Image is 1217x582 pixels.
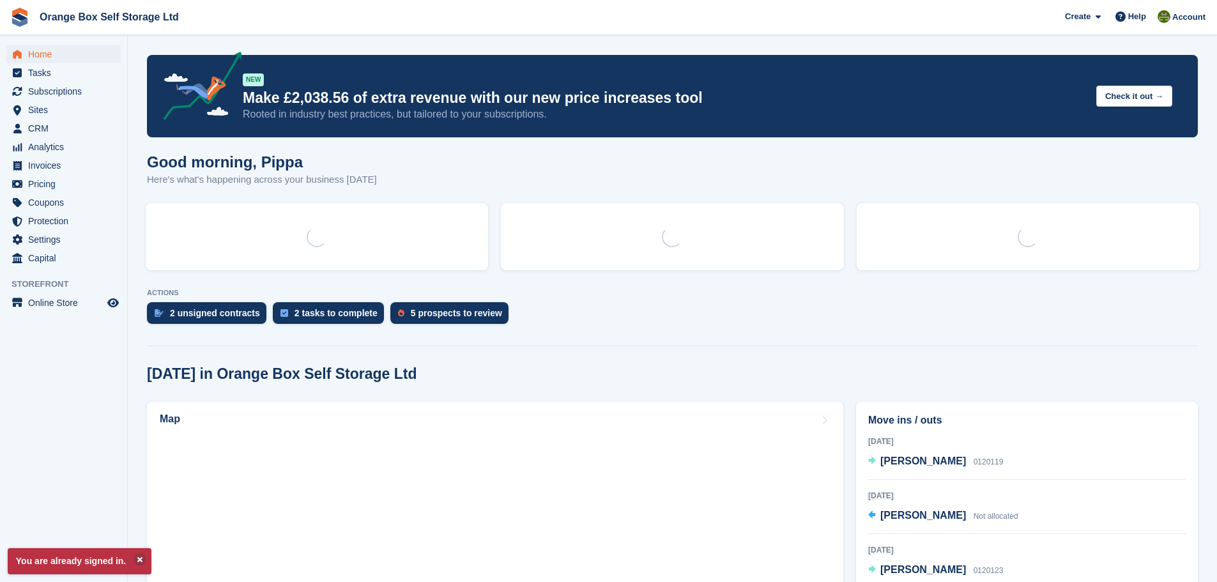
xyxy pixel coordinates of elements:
a: menu [6,119,121,137]
p: Rooted in industry best practices, but tailored to your subscriptions. [243,107,1086,121]
span: [PERSON_NAME] [880,510,966,521]
button: Check it out → [1096,86,1172,107]
span: [PERSON_NAME] [880,456,966,466]
span: [PERSON_NAME] [880,564,966,575]
span: Capital [28,249,105,267]
a: menu [6,157,121,174]
span: 0120119 [974,457,1004,466]
a: menu [6,138,121,156]
span: CRM [28,119,105,137]
div: NEW [243,73,264,86]
span: Tasks [28,64,105,82]
img: task-75834270c22a3079a89374b754ae025e5fb1db73e45f91037f5363f120a921f8.svg [280,309,288,317]
span: Account [1172,11,1206,24]
a: 5 prospects to review [390,302,515,330]
a: Orange Box Self Storage Ltd [34,6,184,27]
a: menu [6,175,121,193]
span: Storefront [11,278,127,291]
h1: Good morning, Pippa [147,153,377,171]
img: Pippa White [1158,10,1170,23]
a: [PERSON_NAME] 0120123 [868,562,1003,579]
img: contract_signature_icon-13c848040528278c33f63329250d36e43548de30e8caae1d1a13099fd9432cc5.svg [155,309,164,317]
img: prospect-51fa495bee0391a8d652442698ab0144808aea92771e9ea1ae160a38d050c398.svg [398,309,404,317]
h2: Move ins / outs [868,413,1186,428]
p: You are already signed in. [8,548,151,574]
a: 2 unsigned contracts [147,302,273,330]
span: Invoices [28,157,105,174]
span: Online Store [28,294,105,312]
div: [DATE] [868,544,1186,556]
a: [PERSON_NAME] Not allocated [868,508,1018,525]
a: menu [6,294,121,312]
a: menu [6,194,121,211]
span: Analytics [28,138,105,156]
div: [DATE] [868,490,1186,502]
span: Create [1065,10,1091,23]
a: menu [6,82,121,100]
h2: Map [160,413,180,425]
h2: [DATE] in Orange Box Self Storage Ltd [147,365,417,383]
p: ACTIONS [147,289,1198,297]
a: menu [6,64,121,82]
a: menu [6,231,121,249]
span: Home [28,45,105,63]
span: Pricing [28,175,105,193]
img: price-adjustments-announcement-icon-8257ccfd72463d97f412b2fc003d46551f7dbcb40ab6d574587a9cd5c0d94... [153,52,242,125]
span: Settings [28,231,105,249]
p: Here's what's happening across your business [DATE] [147,172,377,187]
a: menu [6,249,121,267]
span: Coupons [28,194,105,211]
div: [DATE] [868,436,1186,447]
span: Subscriptions [28,82,105,100]
div: 2 tasks to complete [295,308,378,318]
span: Sites [28,101,105,119]
span: Protection [28,212,105,230]
a: menu [6,45,121,63]
img: stora-icon-8386f47178a22dfd0bd8f6a31ec36ba5ce8667c1dd55bd0f319d3a0aa187defe.svg [10,8,29,27]
div: 5 prospects to review [411,308,502,318]
a: Preview store [105,295,121,310]
a: menu [6,212,121,230]
a: [PERSON_NAME] 0120119 [868,454,1003,470]
p: Make £2,038.56 of extra revenue with our new price increases tool [243,89,1086,107]
span: Not allocated [974,512,1018,521]
span: Help [1128,10,1146,23]
div: 2 unsigned contracts [170,308,260,318]
span: 0120123 [974,566,1004,575]
a: menu [6,101,121,119]
a: 2 tasks to complete [273,302,390,330]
